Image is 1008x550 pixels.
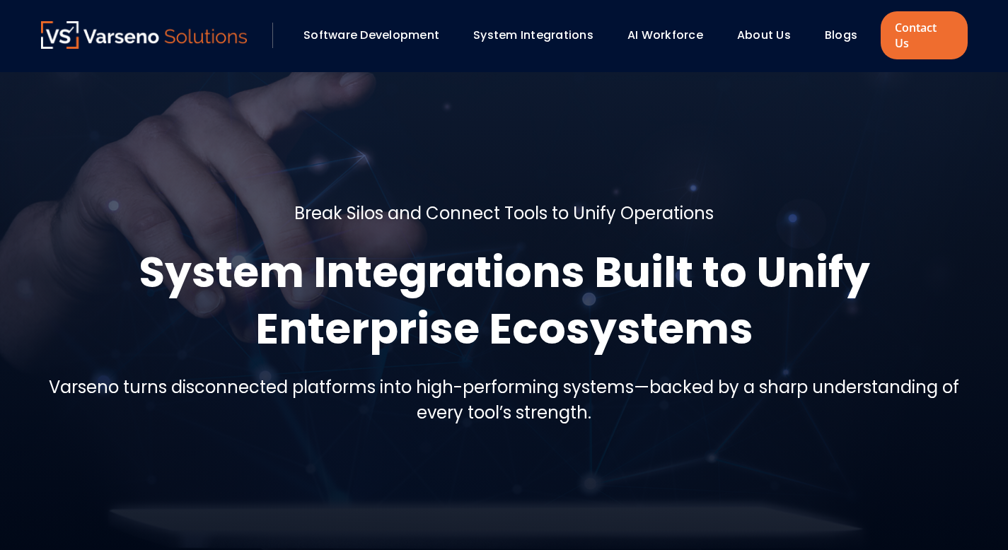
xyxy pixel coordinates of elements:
div: Blogs [818,23,877,47]
h5: Varseno turns disconnected platforms into high-performing systems—backed by a sharp understanding... [41,375,968,426]
div: About Us [730,23,811,47]
div: Software Development [296,23,459,47]
h1: System Integrations Built to Unify Enterprise Ecosystems [41,244,968,357]
a: AI Workforce [627,27,703,43]
a: About Us [737,27,791,43]
div: AI Workforce [620,23,723,47]
div: System Integrations [466,23,613,47]
img: Varseno Solutions – Product Engineering & IT Services [41,21,248,49]
a: Contact Us [881,11,967,59]
a: Software Development [303,27,439,43]
a: System Integrations [473,27,593,43]
h5: Break Silos and Connect Tools to Unify Operations [294,201,714,226]
a: Blogs [825,27,857,43]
